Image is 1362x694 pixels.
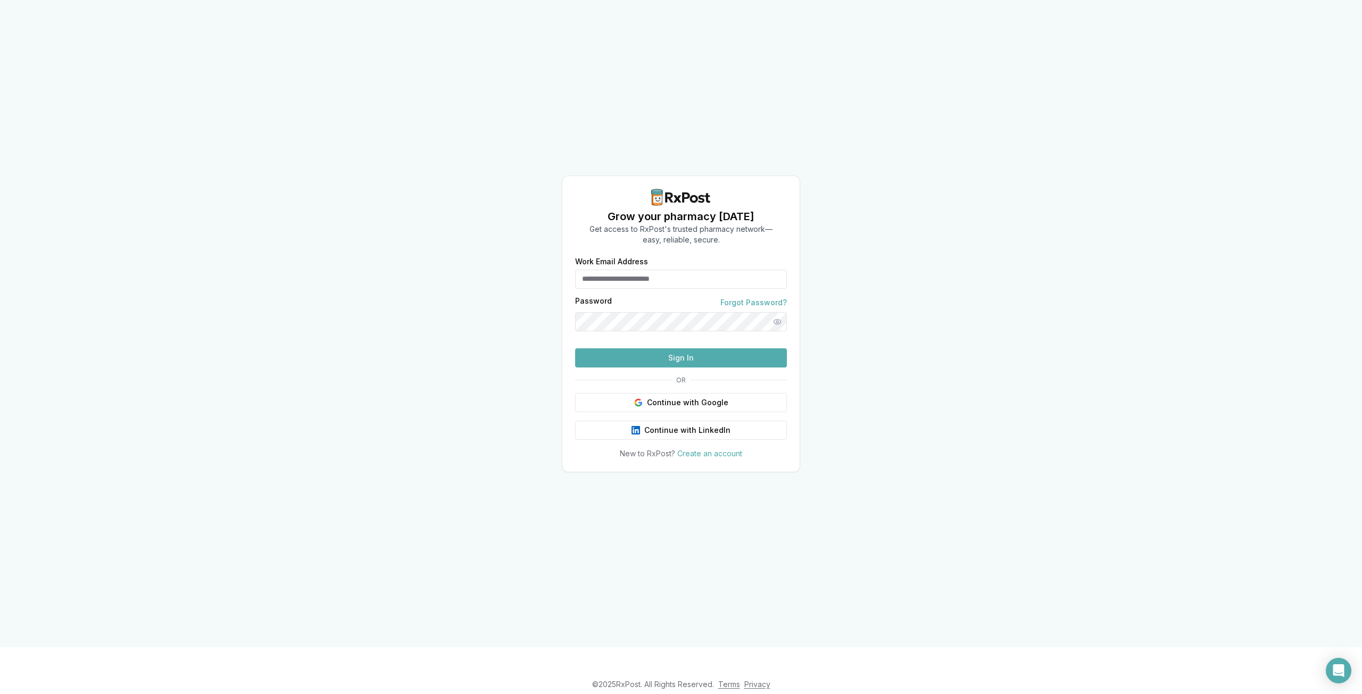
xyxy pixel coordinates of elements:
[718,680,740,689] a: Terms
[672,376,690,384] span: OR
[677,449,742,458] a: Create an account
[768,312,787,331] button: Show password
[575,393,787,412] button: Continue with Google
[634,398,643,407] img: Google
[575,297,612,308] label: Password
[575,258,787,265] label: Work Email Address
[632,426,640,434] img: LinkedIn
[589,224,773,245] p: Get access to RxPost's trusted pharmacy network— easy, reliable, secure.
[589,209,773,224] h1: Grow your pharmacy [DATE]
[1326,658,1351,683] div: Open Intercom Messenger
[575,421,787,440] button: Continue with LinkedIn
[720,297,787,308] a: Forgot Password?
[647,189,715,206] img: RxPost Logo
[620,449,675,458] span: New to RxPost?
[575,348,787,367] button: Sign In
[744,680,770,689] a: Privacy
